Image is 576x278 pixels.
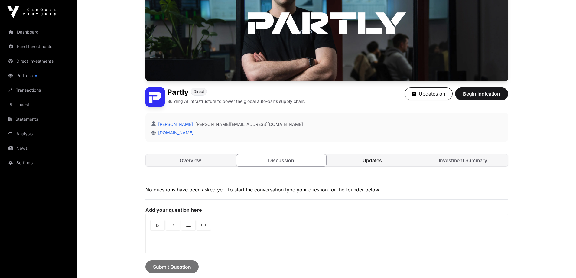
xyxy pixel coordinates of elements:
a: Italic [166,220,180,230]
p: Building AI infrastructure to power the global auto-parts supply chain. [167,98,305,104]
a: Overview [146,154,236,166]
a: Portfolio [5,69,73,82]
nav: Tabs [146,154,508,166]
label: Add your question here [145,207,508,213]
a: News [5,142,73,155]
iframe: Chat Widget [546,249,576,278]
a: Statements [5,113,73,126]
a: Transactions [5,83,73,97]
a: Analysis [5,127,73,140]
a: Direct Investments [5,54,73,68]
a: Discussion [236,154,327,167]
button: Updates on [405,87,453,100]
a: Investment Summary [418,154,508,166]
a: Begin Indication [455,93,508,100]
button: Begin Indication [455,87,508,100]
a: Dashboard [5,25,73,39]
a: Settings [5,156,73,169]
a: Link [197,220,211,230]
a: Updates [327,154,417,166]
img: Icehouse Ventures Logo [7,6,56,18]
a: Lists [181,220,195,230]
p: No questions have been asked yet. To start the conversation type your question for the founder be... [145,186,508,193]
a: Bold [151,220,164,230]
a: Fund Investments [5,40,73,53]
a: [PERSON_NAME] [157,122,193,127]
a: [PERSON_NAME][EMAIL_ADDRESS][DOMAIN_NAME] [195,121,303,127]
h1: Partly [167,87,188,97]
a: [DOMAIN_NAME] [156,130,194,135]
span: Begin Indication [463,90,501,97]
img: Partly [145,87,165,107]
span: Direct [194,89,204,94]
a: Invest [5,98,73,111]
